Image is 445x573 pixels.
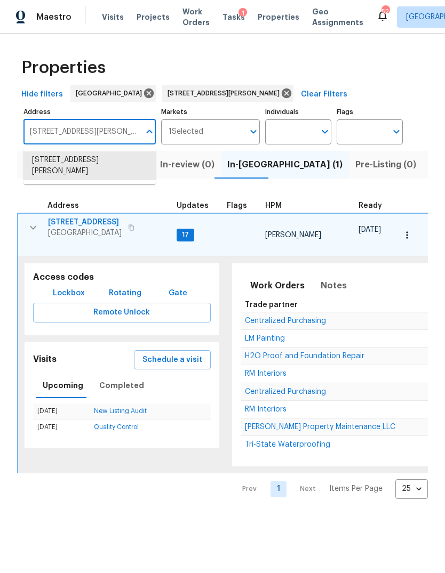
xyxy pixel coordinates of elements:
button: Rotating [105,284,146,303]
button: Open [246,124,261,139]
span: [GEOGRAPHIC_DATA] [48,228,122,238]
div: [GEOGRAPHIC_DATA] [70,85,156,102]
label: Address [23,109,156,115]
span: Work Orders [250,278,305,293]
span: Ready [359,202,382,209]
span: Hide filters [21,88,63,101]
span: Remote Unlock [42,306,202,319]
span: In-review (0) [160,157,214,172]
div: [STREET_ADDRESS][PERSON_NAME] [162,85,293,102]
span: Clear Filters [301,88,347,101]
span: [STREET_ADDRESS][PERSON_NAME] [168,88,284,99]
button: Gate [161,284,195,303]
button: Lockbox [49,284,89,303]
span: Flags [227,202,247,209]
a: New Listing Audit [94,408,147,414]
label: Individuals [265,109,331,115]
span: Upcoming [43,379,83,392]
span: Centralized Purchasing [245,317,326,325]
span: Centralized Purchasing [245,388,326,396]
button: Open [389,124,404,139]
div: 25 [395,475,428,503]
span: Address [47,202,79,209]
li: [STREET_ADDRESS][PERSON_NAME] [23,151,156,180]
span: Schedule a visit [142,353,202,367]
span: Maestro [36,12,71,22]
label: Flags [337,109,403,115]
div: Earliest renovation start date (first business day after COE or Checkout) [359,202,392,209]
span: Projects [137,12,170,22]
button: Remote Unlock [33,303,211,322]
p: Items Per Page [329,483,383,494]
a: Tri-State Waterproofing [245,441,330,448]
button: Clear Filters [297,85,352,104]
td: [DATE] [33,419,90,435]
a: RM Interiors [245,406,287,413]
span: H2O Proof and Foundation Repair [245,352,364,360]
div: 1 [239,8,247,19]
label: Markets [161,109,260,115]
h5: Access codes [33,272,211,283]
a: [PERSON_NAME] Property Maintenance LLC [245,424,395,430]
span: [GEOGRAPHIC_DATA] [76,88,146,99]
span: Work Orders [182,6,210,28]
span: Rotating [109,287,141,300]
button: Open [317,124,332,139]
button: Close [142,124,157,139]
span: [PERSON_NAME] Property Maintenance LLC [245,423,395,431]
span: Gate [165,287,191,300]
a: Centralized Purchasing [245,389,326,395]
a: LM Painting [245,335,285,342]
span: 17 [178,230,193,239]
button: Hide filters [17,85,67,104]
a: RM Interiors [245,370,287,377]
span: Properties [21,62,106,73]
span: [DATE] [359,226,381,233]
span: RM Interiors [245,370,287,377]
input: Search ... [23,119,140,144]
span: Properties [258,12,299,22]
nav: Pagination Navigation [232,479,428,499]
span: Lockbox [53,287,85,300]
td: [DATE] [33,403,90,419]
span: Geo Assignments [312,6,363,28]
span: In-[GEOGRAPHIC_DATA] (1) [227,157,343,172]
span: Completed [99,379,144,392]
span: [PERSON_NAME] [265,231,321,239]
span: Pre-Listing (0) [355,157,416,172]
a: Goto page 1 [271,481,287,497]
h5: Visits [33,354,57,365]
span: Visits [102,12,124,22]
span: Trade partner [245,301,298,309]
a: H2O Proof and Foundation Repair [245,353,364,359]
span: Updates [177,202,209,209]
div: 52 [382,6,389,17]
span: 1 Selected [169,127,203,136]
span: Tasks [222,13,245,21]
span: Notes [321,278,347,293]
span: Tri-State Waterproofing [245,441,330,448]
button: Schedule a visit [134,350,211,370]
a: Quality Control [94,424,139,430]
span: HPM [265,202,282,209]
a: Centralized Purchasing [245,318,326,324]
span: [STREET_ADDRESS] [48,217,122,228]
